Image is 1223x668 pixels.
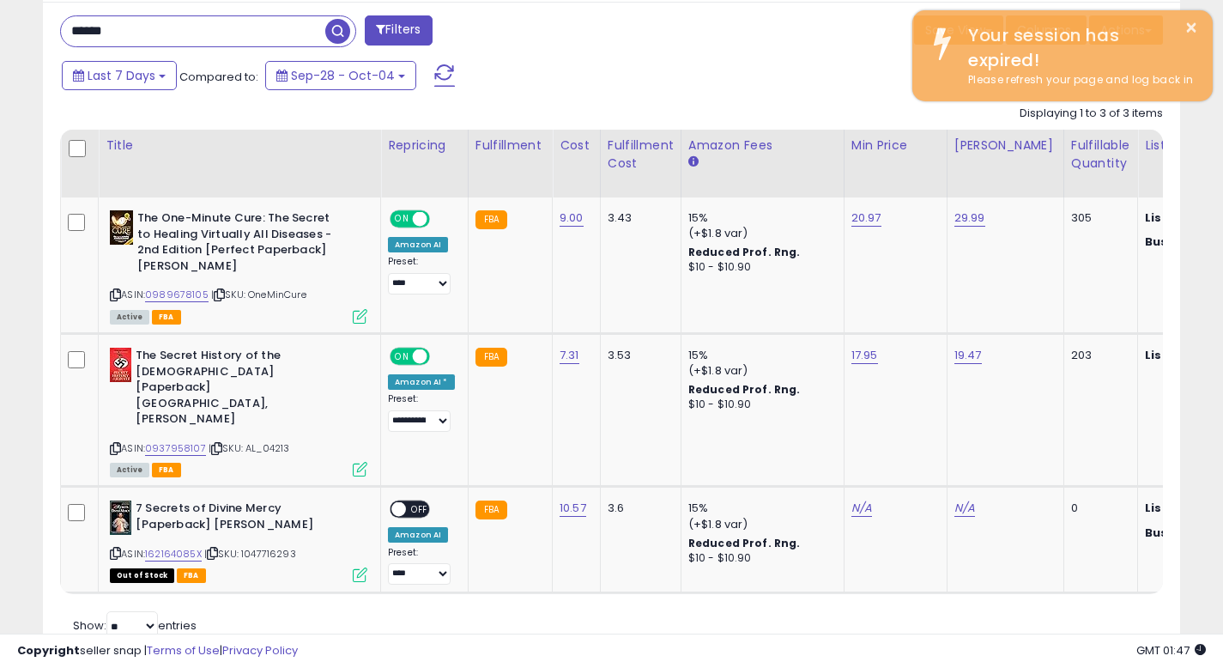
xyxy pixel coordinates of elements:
[955,23,1200,72] div: Your session has expired!
[152,310,181,325] span: FBA
[136,348,344,432] b: The Secret History of the [DEMOGRAPHIC_DATA] [Paperback] [GEOGRAPHIC_DATA], [PERSON_NAME]
[688,226,831,241] div: (+$1.8 var)
[475,501,507,519] small: FBA
[954,137,1057,155] div: [PERSON_NAME]
[88,67,155,84] span: Last 7 Days
[688,398,831,412] div: $10 - $10.90
[106,137,373,155] div: Title
[1184,17,1198,39] button: ×
[265,61,416,90] button: Sep-28 - Oct-04
[560,347,579,364] a: 7.31
[145,547,202,562] a: 162164085X
[179,69,258,85] span: Compared to:
[110,310,149,325] span: All listings currently available for purchase on Amazon
[177,568,206,583] span: FBA
[291,67,395,84] span: Sep-28 - Oct-04
[152,463,181,477] span: FBA
[954,210,985,227] a: 29.99
[688,536,801,550] b: Reduced Prof. Rng.
[137,210,346,278] b: The One-Minute Cure: The Secret to Healing Virtually All Diseases - 2nd Edition [Perfect Paperbac...
[1145,347,1223,363] b: Listed Price:
[406,502,433,517] span: OFF
[427,349,455,364] span: OFF
[388,137,461,155] div: Repricing
[688,363,831,379] div: (+$1.8 var)
[954,500,975,517] a: N/A
[388,547,455,586] div: Preset:
[73,617,197,634] span: Show: entries
[145,288,209,302] a: 0989678105
[688,155,699,170] small: Amazon Fees.
[17,642,80,659] strong: Copyright
[211,288,306,301] span: | SKU: OneMinCure
[110,348,131,382] img: 41XrZ+3l4iL._SL40_.jpg
[1071,501,1124,516] div: 0
[388,527,448,543] div: Amazon AI
[110,463,149,477] span: All listings currently available for purchase on Amazon
[391,212,413,227] span: ON
[136,501,344,537] b: 7 Secrets of Divine Mercy [Paperback] [PERSON_NAME]
[851,347,878,364] a: 17.95
[688,382,801,397] b: Reduced Prof. Rng.
[110,501,131,535] img: 51kh1CUHtrL._SL40_.jpg
[851,137,940,155] div: Min Price
[1145,210,1223,226] b: Listed Price:
[427,212,455,227] span: OFF
[209,441,290,455] span: | SKU: AL_04213
[688,501,831,516] div: 15%
[17,643,298,659] div: seller snap | |
[851,210,881,227] a: 20.97
[560,137,593,155] div: Cost
[688,210,831,226] div: 15%
[955,72,1200,88] div: Please refresh your page and log back in
[388,237,448,252] div: Amazon AI
[388,374,455,390] div: Amazon AI *
[608,501,668,516] div: 3.6
[62,61,177,90] button: Last 7 Days
[560,500,586,517] a: 10.57
[688,245,801,259] b: Reduced Prof. Rng.
[110,210,133,245] img: 51AfSUrrgjL._SL40_.jpg
[688,517,831,532] div: (+$1.8 var)
[1071,348,1124,363] div: 203
[608,348,668,363] div: 3.53
[560,210,584,227] a: 9.00
[365,15,432,46] button: Filters
[851,500,872,517] a: N/A
[222,642,298,659] a: Privacy Policy
[110,210,367,322] div: ASIN:
[388,393,455,432] div: Preset:
[204,547,296,561] span: | SKU: 1047716293
[110,348,367,475] div: ASIN:
[954,347,982,364] a: 19.47
[688,551,831,566] div: $10 - $10.90
[475,137,545,155] div: Fulfillment
[1071,137,1130,173] div: Fulfillable Quantity
[110,568,174,583] span: All listings that are currently out of stock and unavailable for purchase on Amazon
[391,349,413,364] span: ON
[110,501,367,580] div: ASIN:
[475,348,507,367] small: FBA
[1071,210,1124,226] div: 305
[1136,642,1206,659] span: 2025-10-13 01:47 GMT
[688,260,831,275] div: $10 - $10.90
[147,642,220,659] a: Terms of Use
[688,348,831,363] div: 15%
[475,210,507,229] small: FBA
[388,256,455,295] div: Preset:
[145,441,206,456] a: 0937958107
[608,137,674,173] div: Fulfillment Cost
[1145,500,1223,516] b: Listed Price:
[608,210,668,226] div: 3.43
[688,137,837,155] div: Amazon Fees
[1020,106,1163,122] div: Displaying 1 to 3 of 3 items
